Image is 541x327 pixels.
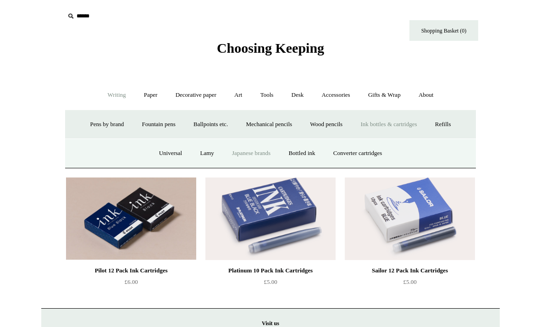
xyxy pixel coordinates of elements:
img: Platinum 10 Pack Ink Cartridges [205,177,336,260]
a: Universal [151,141,191,166]
a: Gifts & Wrap [360,83,409,107]
a: Desk [283,83,312,107]
a: Sailor 12 Pack Ink Cartridges £5.00 [345,265,475,303]
a: Paper [136,83,166,107]
span: £5.00 [264,278,277,285]
a: Japanese brands [224,141,279,166]
a: Mechanical pencils [237,112,300,137]
a: Converter cartridges [325,141,390,166]
a: About [410,83,442,107]
img: Sailor 12 Pack Ink Cartridges [345,177,475,260]
a: Decorative paper [167,83,225,107]
a: Accessories [314,83,359,107]
a: Ballpoints etc. [185,112,236,137]
span: £6.00 [124,278,138,285]
a: Pens by brand [82,112,132,137]
span: Choosing Keeping [217,40,324,55]
img: Pilot 12 Pack Ink Cartridges [66,177,196,260]
a: Bottled ink [280,141,323,166]
strong: Visit us [262,320,279,327]
a: Sailor 12 Pack Ink Cartridges Sailor 12 Pack Ink Cartridges [345,177,475,260]
a: Fountain pens [133,112,183,137]
a: Pilot 12 Pack Ink Cartridges Pilot 12 Pack Ink Cartridges [66,177,196,260]
a: Wood pencils [302,112,351,137]
a: Shopping Basket (0) [409,20,478,41]
a: Lamy [192,141,222,166]
div: Pilot 12 Pack Ink Cartridges [68,265,194,276]
a: Pilot 12 Pack Ink Cartridges £6.00 [66,265,196,303]
a: Ink bottles & cartridges [352,112,425,137]
a: Writing [99,83,134,107]
span: £5.00 [403,278,416,285]
a: Platinum 10 Pack Ink Cartridges £5.00 [205,265,336,303]
a: Refills [427,112,459,137]
a: Platinum 10 Pack Ink Cartridges Platinum 10 Pack Ink Cartridges [205,177,336,260]
div: Platinum 10 Pack Ink Cartridges [208,265,333,276]
div: Sailor 12 Pack Ink Cartridges [347,265,473,276]
a: Art [226,83,250,107]
a: Choosing Keeping [217,48,324,54]
a: Tools [252,83,282,107]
